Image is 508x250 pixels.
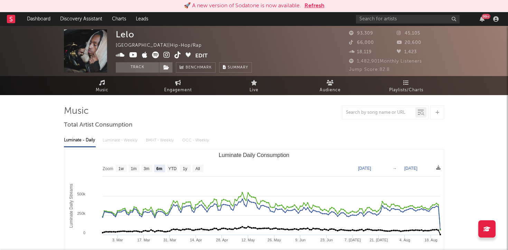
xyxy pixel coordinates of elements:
[137,238,150,242] text: 17. Mar
[292,76,368,95] a: Audience
[399,238,410,242] text: 4. Aug
[342,110,415,115] input: Search by song name or URL
[116,29,134,39] div: Lelo
[116,62,159,73] button: Track
[64,135,96,146] div: Luminate - Daily
[77,211,85,215] text: 250k
[186,64,212,72] span: Benchmark
[349,59,422,64] span: 1,482,901 Monthly Listeners
[131,166,137,171] text: 1m
[358,166,371,171] text: [DATE]
[168,166,177,171] text: YTD
[349,50,372,54] span: 18,119
[368,76,444,95] a: Playlists/Charts
[55,12,107,26] a: Discovery Assistant
[144,166,150,171] text: 3m
[216,76,292,95] a: Live
[216,238,228,242] text: 28. Apr
[393,166,397,171] text: →
[250,86,258,94] span: Live
[195,52,208,60] button: Edit
[112,238,123,242] text: 3. Mar
[349,67,390,72] span: Jump Score: 82.8
[22,12,55,26] a: Dashboard
[219,152,290,158] text: Luminate Daily Consumption
[482,14,490,19] div: 99 +
[163,238,177,242] text: 31. Mar
[241,238,255,242] text: 12. May
[190,238,202,242] text: 14. Apr
[389,86,423,94] span: Playlists/Charts
[103,166,113,171] text: Zoom
[64,121,132,129] span: Total Artist Consumption
[349,31,373,36] span: 93,309
[295,238,305,242] text: 9. Jun
[397,40,421,45] span: 20,600
[176,62,216,73] a: Benchmark
[195,166,200,171] text: All
[140,76,216,95] a: Engagement
[96,86,109,94] span: Music
[369,238,388,242] text: 21. [DATE]
[320,86,341,94] span: Audience
[480,16,485,22] button: 99+
[131,12,153,26] a: Leads
[119,166,124,171] text: 1w
[69,184,74,228] text: Luminate Daily Streams
[219,62,252,73] button: Summary
[228,66,248,70] span: Summary
[64,76,140,95] a: Music
[183,166,187,171] text: 1y
[349,40,374,45] span: 66,000
[107,12,131,26] a: Charts
[404,166,417,171] text: [DATE]
[77,192,85,196] text: 500k
[356,15,460,24] input: Search for artists
[116,41,210,50] div: [GEOGRAPHIC_DATA] | Hip-Hop/Rap
[424,238,437,242] text: 18. Aug
[83,231,85,235] text: 0
[345,238,361,242] text: 7. [DATE]
[304,2,324,10] button: Refresh
[397,31,420,36] span: 45,105
[320,238,333,242] text: 23. Jun
[164,86,192,94] span: Engagement
[156,166,162,171] text: 6m
[397,50,417,54] span: 1,423
[184,2,301,10] div: 🚀 A new version of Sodatone is now available.
[267,238,281,242] text: 26. May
